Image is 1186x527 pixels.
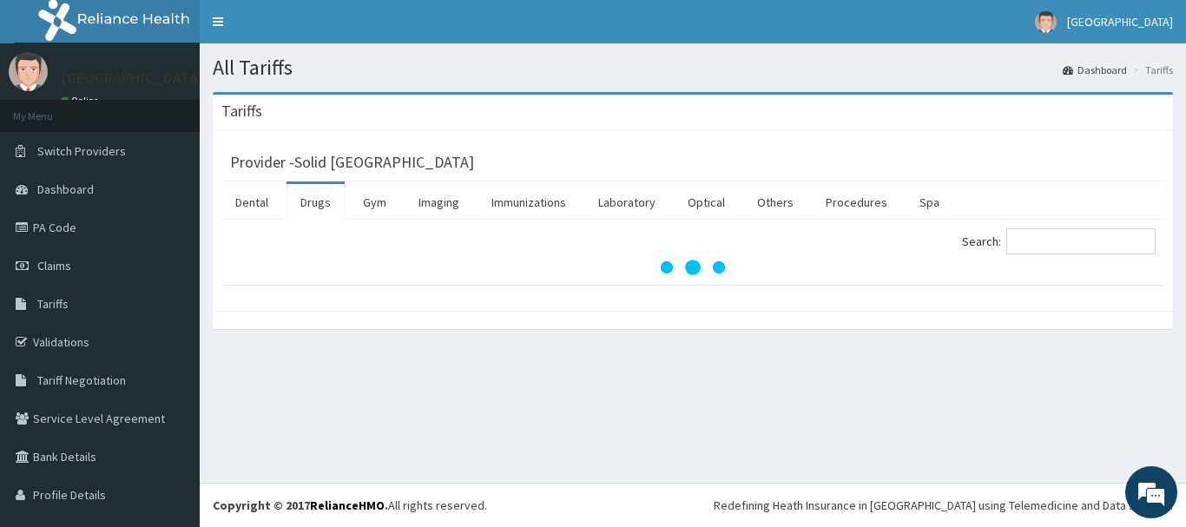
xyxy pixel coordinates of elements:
footer: All rights reserved. [200,483,1186,527]
span: We're online! [101,155,240,330]
img: d_794563401_company_1708531726252_794563401 [32,87,70,130]
input: Search: [1006,228,1156,254]
label: Search: [962,228,1156,254]
svg: audio-loading [658,233,728,302]
h3: Provider - Solid [GEOGRAPHIC_DATA] [230,155,474,170]
li: Tariffs [1129,63,1173,77]
h3: Tariffs [221,103,262,119]
span: Dashboard [37,181,94,197]
img: User Image [9,52,48,91]
span: Tariff Negotiation [37,372,126,388]
textarea: Type your message and hit 'Enter' [9,346,331,407]
span: Switch Providers [37,143,126,159]
a: Spa [906,184,953,221]
div: Minimize live chat window [285,9,326,50]
a: Procedures [812,184,901,221]
a: Imaging [405,184,473,221]
span: Claims [37,258,71,273]
a: Others [743,184,807,221]
a: Gym [349,184,400,221]
a: Dashboard [1063,63,1127,77]
p: [GEOGRAPHIC_DATA] [61,70,204,86]
div: Chat with us now [90,97,292,120]
h1: All Tariffs [213,56,1173,79]
a: Laboratory [584,184,669,221]
a: Optical [674,184,739,221]
a: Immunizations [478,184,580,221]
img: User Image [1035,11,1057,33]
a: Dental [221,184,282,221]
a: Online [61,95,102,107]
span: [GEOGRAPHIC_DATA] [1067,14,1173,30]
a: RelianceHMO [310,497,385,513]
div: Redefining Heath Insurance in [GEOGRAPHIC_DATA] using Telemedicine and Data Science! [714,497,1173,514]
strong: Copyright © 2017 . [213,497,388,513]
a: Drugs [287,184,345,221]
span: Tariffs [37,296,69,312]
